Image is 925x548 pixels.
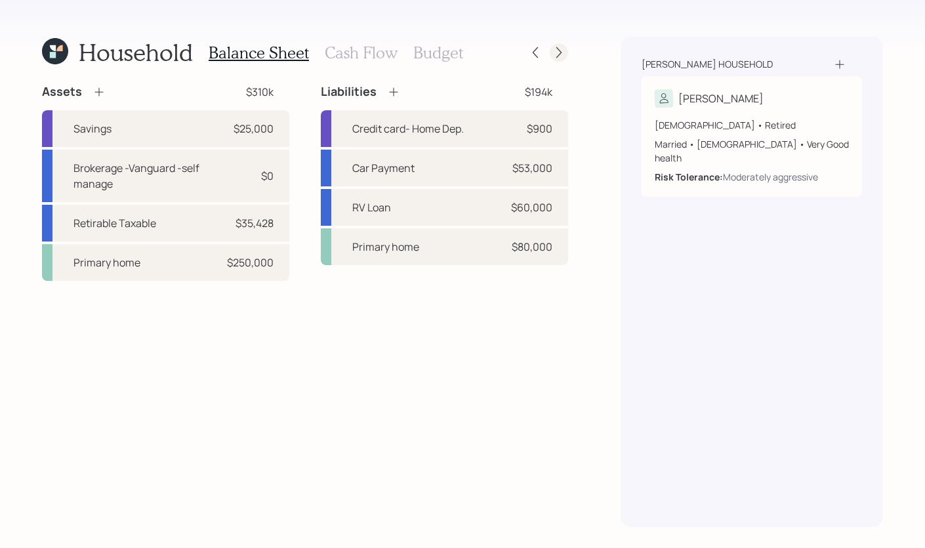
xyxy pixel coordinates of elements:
div: Savings [73,121,112,137]
h4: Liabilities [321,85,377,99]
div: Car Payment [352,160,415,176]
div: Primary home [73,255,140,270]
div: Retirable Taxable [73,215,156,231]
div: [PERSON_NAME] [678,91,764,106]
div: Married • [DEMOGRAPHIC_DATA] • Very Good health [655,137,849,165]
div: $250,000 [227,255,274,270]
h4: Assets [42,85,82,99]
div: $53,000 [512,160,552,176]
h3: Budget [413,43,463,62]
div: Brokerage -Vanguard -self manage [73,160,224,192]
div: $35,428 [236,215,274,231]
b: Risk Tolerance: [655,171,723,183]
h3: Balance Sheet [209,43,309,62]
div: RV Loan [352,200,391,215]
div: Moderately aggressive [723,170,818,184]
div: $0 [261,168,274,184]
div: $310k [246,84,274,100]
div: $900 [527,121,552,137]
h1: Household [79,38,193,66]
div: Credit card- Home Dep. [352,121,464,137]
div: $60,000 [511,200,552,215]
h3: Cash Flow [325,43,398,62]
div: [DEMOGRAPHIC_DATA] • Retired [655,118,849,132]
div: $80,000 [512,239,552,255]
div: Primary home [352,239,419,255]
div: [PERSON_NAME] household [642,58,773,71]
div: $25,000 [234,121,274,137]
div: $194k [525,84,552,100]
